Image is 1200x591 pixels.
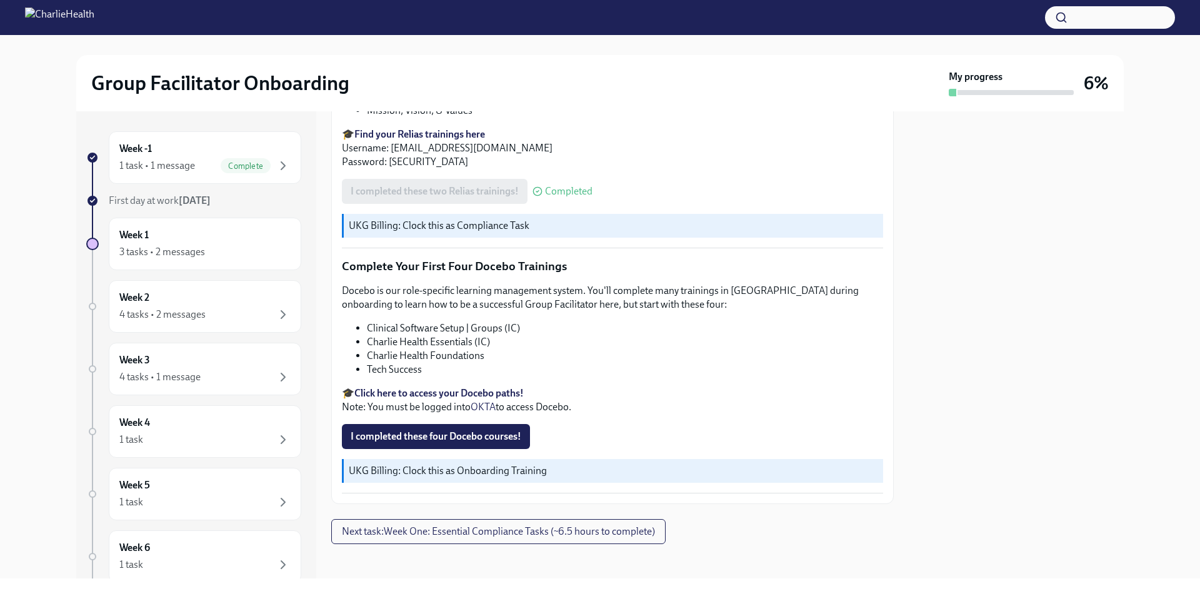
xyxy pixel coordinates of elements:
p: UKG Billing: Clock this as Compliance Task [349,219,878,233]
p: 🎓 Note: You must be logged into to access Docebo. [342,386,883,414]
a: Week 13 tasks • 2 messages [86,218,301,270]
h2: Group Facilitator Onboarding [91,71,349,96]
strong: My progress [949,70,1002,84]
a: Week 24 tasks • 2 messages [86,280,301,333]
div: 4 tasks • 1 message [119,370,201,384]
li: Tech Success [367,363,883,376]
h6: Week 4 [119,416,150,430]
strong: [DATE] [179,194,211,206]
div: 3 tasks • 2 messages [119,245,205,259]
a: Week 41 task [86,405,301,458]
a: Week 51 task [86,468,301,520]
a: Week 61 task [86,530,301,583]
h6: Week 2 [119,291,149,305]
div: 1 task • 1 message [119,159,195,173]
a: OKTA [471,401,496,413]
span: I completed these four Docebo courses! [351,430,521,443]
a: Week -11 task • 1 messageComplete [86,131,301,184]
span: Complete [221,161,271,171]
button: I completed these four Docebo courses! [342,424,530,449]
p: Complete Your First Four Docebo Trainings [342,258,883,275]
li: Charlie Health Foundations [367,349,883,363]
p: Docebo is our role-specific learning management system. You'll complete many trainings in [GEOGRA... [342,284,883,311]
span: Completed [545,186,592,196]
img: CharlieHealth [25,8,94,28]
a: Click here to access your Docebo paths! [354,387,524,399]
div: 1 task [119,558,143,572]
a: Week 34 tasks • 1 message [86,343,301,395]
div: 1 task [119,495,143,509]
h6: Week 5 [119,478,150,492]
div: 1 task [119,433,143,447]
h6: Week 3 [119,353,150,367]
h6: Week 1 [119,228,149,242]
h6: Week -1 [119,142,152,156]
li: Charlie Health Essentials (IC) [367,335,883,349]
li: Clinical Software Setup | Groups (IC) [367,321,883,335]
p: 🎓 Username: [EMAIL_ADDRESS][DOMAIN_NAME] Password: [SECURITY_DATA] [342,128,883,169]
span: First day at work [109,194,211,206]
span: Next task : Week One: Essential Compliance Tasks (~6.5 hours to complete) [342,525,655,538]
div: 4 tasks • 2 messages [119,308,206,321]
h6: Week 6 [119,541,150,555]
h3: 6% [1084,72,1109,94]
a: Find your Relias trainings here [354,128,485,140]
a: First day at work[DATE] [86,194,301,208]
p: UKG Billing: Clock this as Onboarding Training [349,464,878,478]
button: Next task:Week One: Essential Compliance Tasks (~6.5 hours to complete) [331,519,666,544]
